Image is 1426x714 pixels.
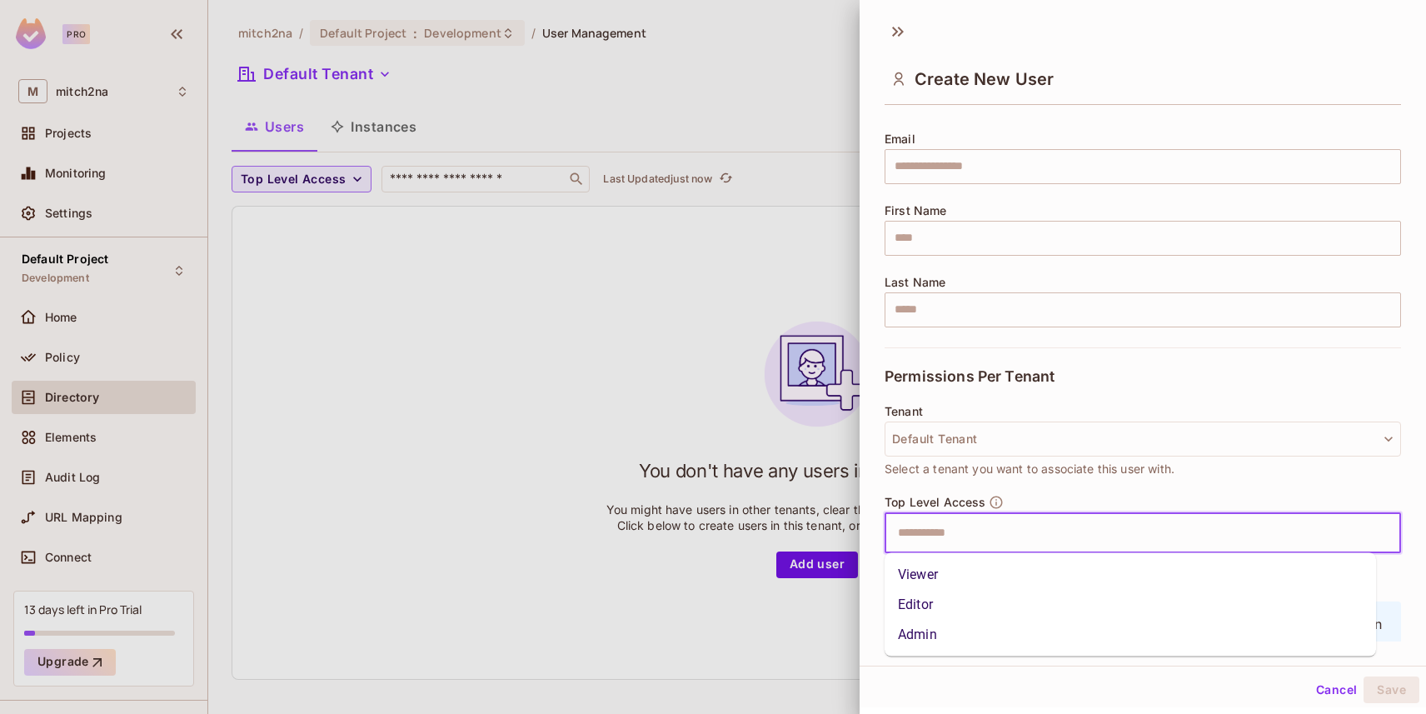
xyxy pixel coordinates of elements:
[885,496,985,509] span: Top Level Access
[885,620,1376,650] li: Admin
[885,460,1174,478] span: Select a tenant you want to associate this user with.
[915,69,1054,89] span: Create New User
[885,204,947,217] span: First Name
[1309,677,1364,703] button: Cancel
[885,132,915,146] span: Email
[1364,677,1419,703] button: Save
[885,560,1376,590] li: Viewer
[885,405,923,418] span: Tenant
[885,368,1055,385] span: Permissions Per Tenant
[885,422,1401,457] button: Default Tenant
[1392,531,1395,534] button: Close
[885,276,945,289] span: Last Name
[885,590,1376,620] li: Editor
